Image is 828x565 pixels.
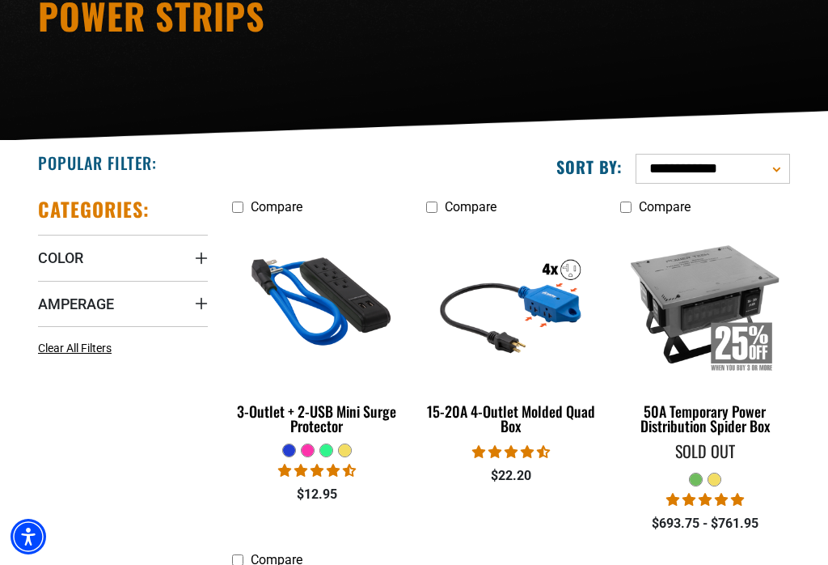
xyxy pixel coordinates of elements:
h2: Categories: [38,197,150,222]
label: Sort by: [556,156,623,177]
h2: Popular Filter: [38,152,157,173]
div: $12.95 [232,485,402,504]
a: Clear All Filters [38,340,118,357]
div: Accessibility Menu [11,519,46,554]
span: 4.40 stars [472,444,550,460]
div: $22.20 [426,466,596,486]
span: Color [38,249,83,267]
span: 4.36 stars [278,463,356,478]
a: blue 3-Outlet + 2-USB Mini Surge Protector [232,223,402,443]
span: Amperage [38,295,114,313]
summary: Color [38,235,208,280]
div: Sold Out [620,443,790,459]
div: 15-20A 4-Outlet Molded Quad Box [426,404,596,433]
summary: Amperage [38,281,208,326]
img: 15-20A 4-Outlet Molded Quad Box [424,225,598,382]
a: 50A Temporary Power Distribution Spider Box 50A Temporary Power Distribution Spider Box [620,223,790,443]
div: 50A Temporary Power Distribution Spider Box [620,404,790,433]
span: Compare [251,199,302,215]
div: 3-Outlet + 2-USB Mini Surge Protector [232,404,402,433]
div: $693.75 - $761.95 [620,514,790,533]
span: Clear All Filters [38,342,112,355]
span: Compare [445,199,496,215]
a: 15-20A 4-Outlet Molded Quad Box 15-20A 4-Outlet Molded Quad Box [426,223,596,443]
span: 5.00 stars [666,492,744,508]
img: blue [230,225,404,382]
span: Compare [639,199,691,215]
img: 50A Temporary Power Distribution Spider Box [618,225,792,382]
